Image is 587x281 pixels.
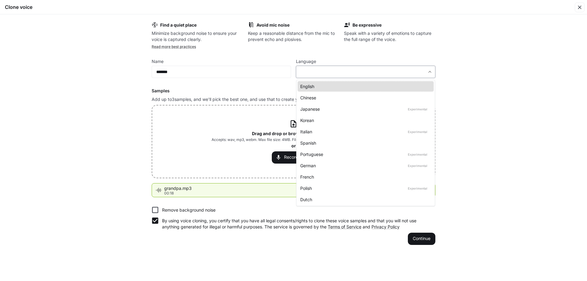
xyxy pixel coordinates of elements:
[300,83,429,90] div: English
[300,128,429,135] div: Italian
[300,162,429,169] div: German
[407,186,429,191] p: Experimental
[300,106,429,112] div: Japanese
[407,152,429,157] p: Experimental
[407,163,429,168] p: Experimental
[300,185,429,191] div: Polish
[300,140,429,146] div: Spanish
[300,174,429,180] div: French
[407,129,429,135] p: Experimental
[300,94,429,101] div: Chinese
[300,196,429,203] div: Dutch
[300,151,429,157] div: Portuguese
[300,117,429,124] div: Korean
[407,106,429,112] p: Experimental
